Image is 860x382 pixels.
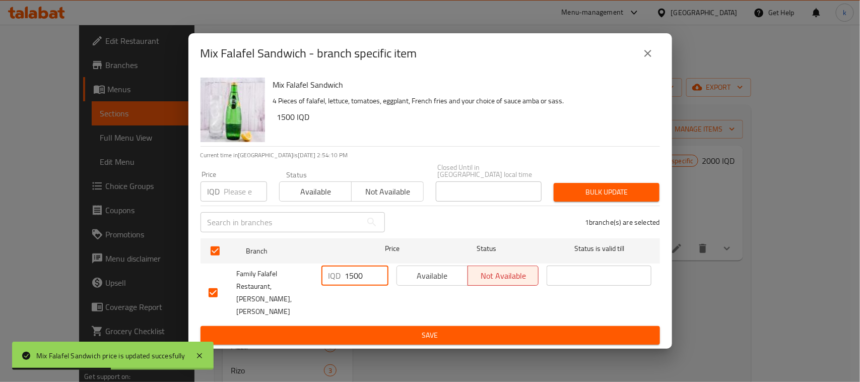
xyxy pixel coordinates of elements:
button: Available [396,266,468,286]
button: Bulk update [554,183,659,202]
p: 4 Pieces of falafel, lettuce, tomatoes, eggplant, French fries and your choice of sauce amba or s... [273,95,652,107]
span: Available [284,184,348,199]
span: Not available [356,184,420,199]
button: Not available [351,181,424,202]
input: Please enter price [345,266,388,286]
span: Status is valid till [547,242,651,255]
span: Status [434,242,539,255]
span: Branch [246,245,351,258]
span: Save [209,329,652,342]
input: Please enter price [224,181,267,202]
h6: Mix Falafel Sandwich [273,78,652,92]
div: Mix Falafel Sandwich price is updated succesfully [36,350,185,361]
input: Search in branches [201,212,362,232]
button: Available [279,181,352,202]
span: Available [401,269,464,283]
span: Not available [472,269,535,283]
p: Current time in [GEOGRAPHIC_DATA] is [DATE] 2:54:10 PM [201,151,660,160]
span: Bulk update [562,186,651,199]
button: close [636,41,660,66]
span: Price [359,242,426,255]
button: Not available [468,266,539,286]
p: IQD [328,270,341,282]
button: Save [201,326,660,345]
h6: 1500 IQD [277,110,652,124]
h2: Mix Falafel Sandwich - branch specific item [201,45,417,61]
p: IQD [208,185,220,198]
p: 1 branche(s) are selected [585,217,660,227]
img: Mix Falafel Sandwich [201,78,265,142]
span: Family Falafel Restaurant, [PERSON_NAME], [PERSON_NAME] [237,268,313,318]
